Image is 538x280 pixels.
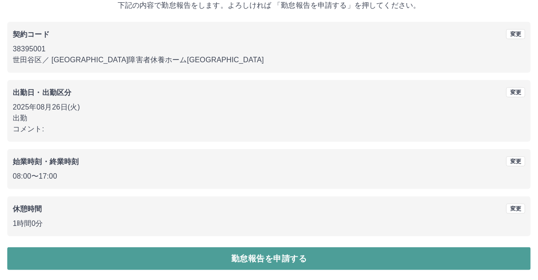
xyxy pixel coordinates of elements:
[7,247,531,270] button: 勤怠報告を申請する
[13,89,71,96] b: 出勤日・出勤区分
[13,205,42,213] b: 休憩時間
[13,44,525,55] p: 38395001
[13,102,525,113] p: 2025年08月26日(火)
[506,204,525,214] button: 変更
[13,158,79,165] b: 始業時刻・終業時刻
[506,156,525,166] button: 変更
[506,29,525,39] button: 変更
[506,87,525,97] button: 変更
[13,113,525,124] p: 出勤
[13,30,50,38] b: 契約コード
[13,124,525,135] p: コメント:
[13,55,525,65] p: 世田谷区 ／ [GEOGRAPHIC_DATA]障害者休養ホーム[GEOGRAPHIC_DATA]
[13,218,525,229] p: 1時間0分
[13,171,525,182] p: 08:00 〜 17:00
